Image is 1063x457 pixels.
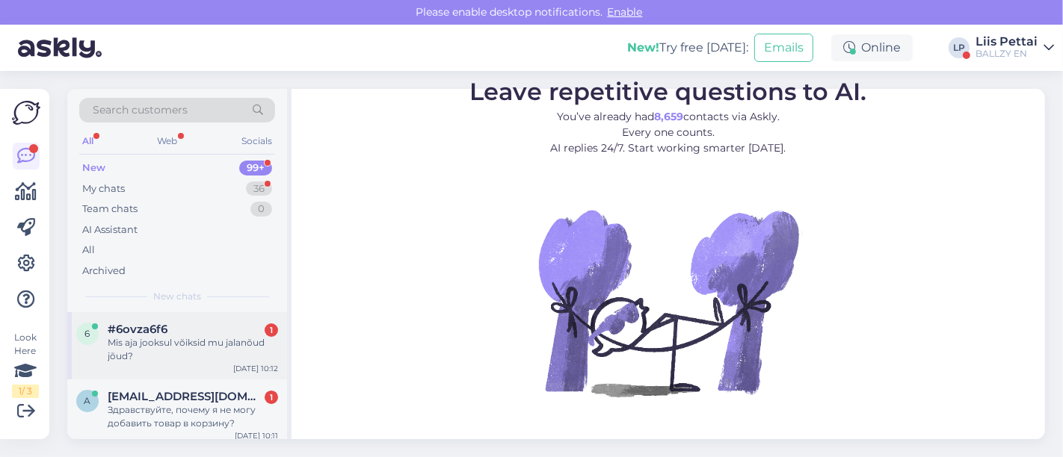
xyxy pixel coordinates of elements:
[82,264,126,279] div: Archived
[82,202,138,217] div: Team chats
[603,5,647,19] span: Enable
[155,131,181,151] div: Web
[627,39,748,57] div: Try free [DATE]:
[949,37,970,58] div: LP
[534,168,803,437] img: No Chat active
[235,430,278,441] div: [DATE] 10:11
[108,403,278,430] div: Здравствуйте, почему я не могу добавить товар в корзину?
[82,243,95,258] div: All
[12,331,39,398] div: Look Here
[82,223,138,237] div: AI Assistant
[12,385,39,398] div: 1 / 3
[238,131,275,151] div: Socials
[93,102,188,118] span: Search customers
[976,36,1038,48] div: Liis Pettai
[12,101,40,125] img: Askly Logo
[470,109,867,156] p: You’ve already had contacts via Askly. Every one counts. AI replies 24/7. Start working smarter [...
[108,336,278,363] div: Mis aja jooksul võiksid mu jalanõud jõud?
[85,328,90,339] span: 6
[153,290,201,303] span: New chats
[108,323,167,336] span: #6ovza6f6
[831,34,913,61] div: Online
[84,395,91,406] span: a
[627,40,659,55] b: New!
[265,323,278,337] div: 1
[265,391,278,404] div: 1
[754,34,813,62] button: Emails
[470,77,867,106] span: Leave repetitive questions to AI.
[108,390,263,403] span: aleksei927sm@gmail.com
[239,161,272,175] div: 99+
[82,181,125,196] div: My chats
[246,181,272,196] div: 36
[250,202,272,217] div: 0
[654,110,683,123] b: 8,659
[976,48,1038,60] div: BALLZY EN
[233,363,278,374] div: [DATE] 10:12
[79,131,96,151] div: All
[976,36,1054,60] a: Liis PettaiBALLZY EN
[82,161,105,175] div: New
